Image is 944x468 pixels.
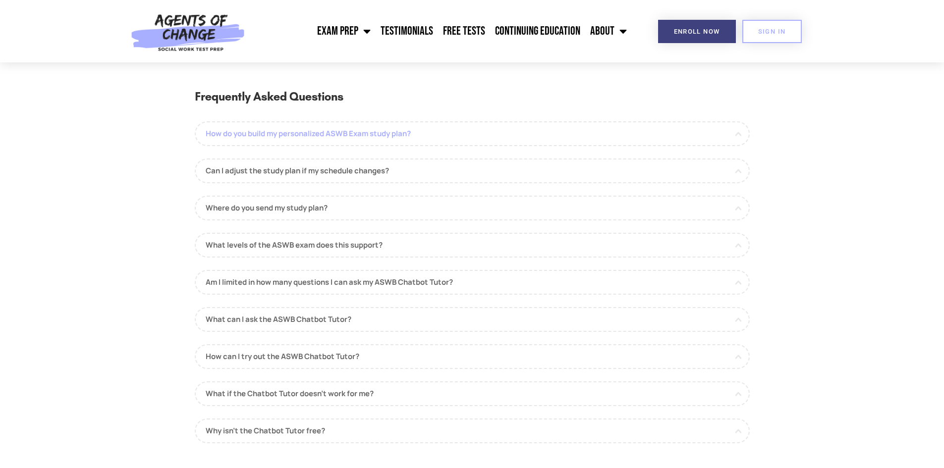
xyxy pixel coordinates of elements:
a: SIGN IN [742,20,802,43]
a: How do you build my personalized ASWB Exam study plan? [195,121,750,146]
a: How can I try out the ASWB Chatbot Tutor? [195,344,750,369]
nav: Menu [250,19,632,44]
a: About [585,19,632,44]
span: SIGN IN [758,28,786,35]
span: Enroll Now [674,28,720,35]
a: What if the Chatbot Tutor doesn't work for me? [195,381,750,406]
a: Testimonials [376,19,438,44]
a: Enroll Now [658,20,736,43]
a: Where do you send my study plan? [195,196,750,220]
a: What can I ask the ASWB Chatbot Tutor? [195,307,750,332]
a: Why isn't the Chatbot Tutor free? [195,418,750,443]
h3: Frequently Asked Questions [195,87,750,116]
a: Can I adjust the study plan if my schedule changes? [195,158,750,183]
a: Exam Prep [312,19,376,44]
a: What levels of the ASWB exam does this support? [195,233,750,258]
a: Am I limited in how many questions I can ask my ASWB Chatbot Tutor? [195,270,750,295]
a: Free Tests [438,19,490,44]
a: Continuing Education [490,19,585,44]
